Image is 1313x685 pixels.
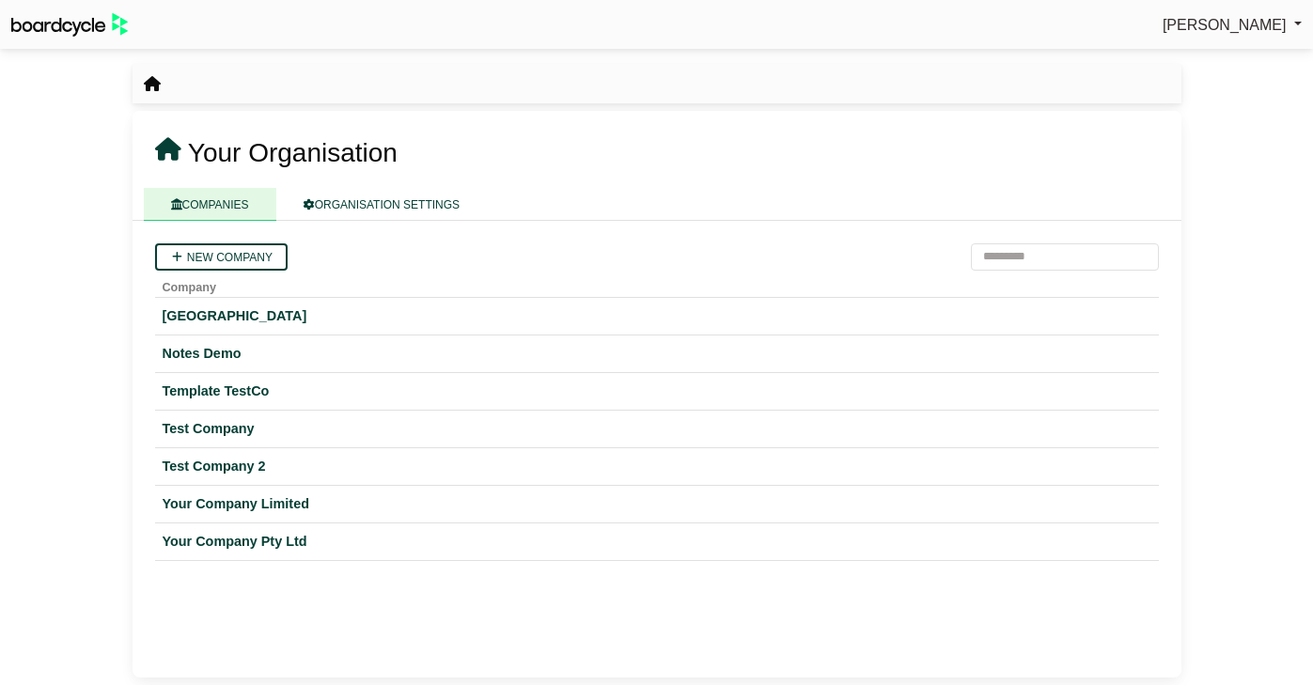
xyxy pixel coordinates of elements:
a: [GEOGRAPHIC_DATA] [163,305,1151,327]
a: New company [155,243,288,271]
a: COMPANIES [144,188,276,221]
th: Company [155,271,1159,298]
span: Your Organisation [188,138,398,167]
a: [PERSON_NAME] [1163,13,1302,38]
a: Notes Demo [163,343,1151,365]
nav: breadcrumb [144,72,161,97]
a: Your Company Limited [163,493,1151,515]
img: BoardcycleBlackGreen-aaafeed430059cb809a45853b8cf6d952af9d84e6e89e1f1685b34bfd5cb7d64.svg [11,13,128,37]
a: Test Company 2 [163,456,1151,477]
a: Test Company [163,418,1151,440]
a: Your Company Pty Ltd [163,531,1151,553]
span: [PERSON_NAME] [1163,17,1287,33]
a: ORGANISATION SETTINGS [276,188,487,221]
a: Template TestCo [163,381,1151,402]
